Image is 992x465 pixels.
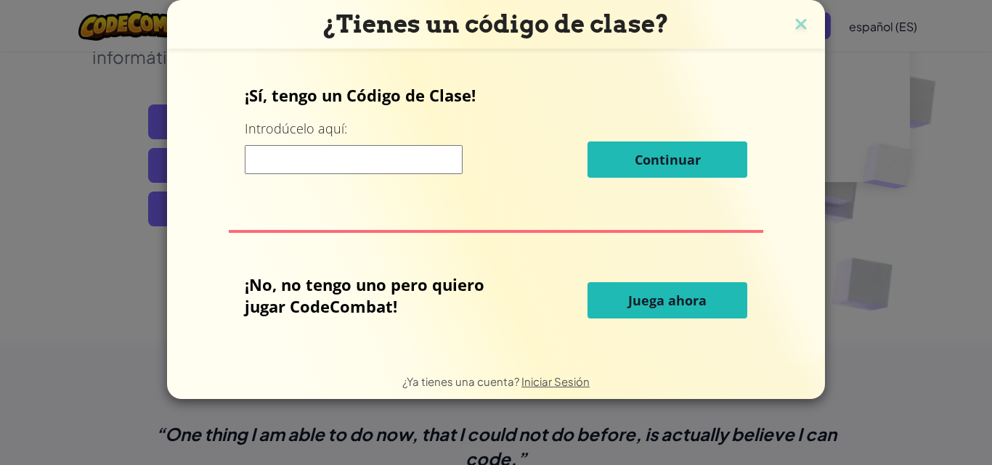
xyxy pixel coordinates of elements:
a: Iniciar Sesión [521,374,590,388]
span: ¿Ya tienes una cuenta? [402,374,521,388]
img: close icon [792,15,810,36]
label: Introdúcelo aquí: [245,120,347,138]
span: ¿Tienes un código de clase? [323,9,669,38]
span: Juega ahora [628,292,707,309]
button: Continuar [588,141,747,178]
p: ¡No, no tengo uno pero quiero jugar CodeCombat! [245,273,516,317]
button: Juega ahora [588,282,747,318]
span: Continuar [635,151,701,168]
p: ¡Sí, tengo un Código de Clase! [245,84,748,106]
